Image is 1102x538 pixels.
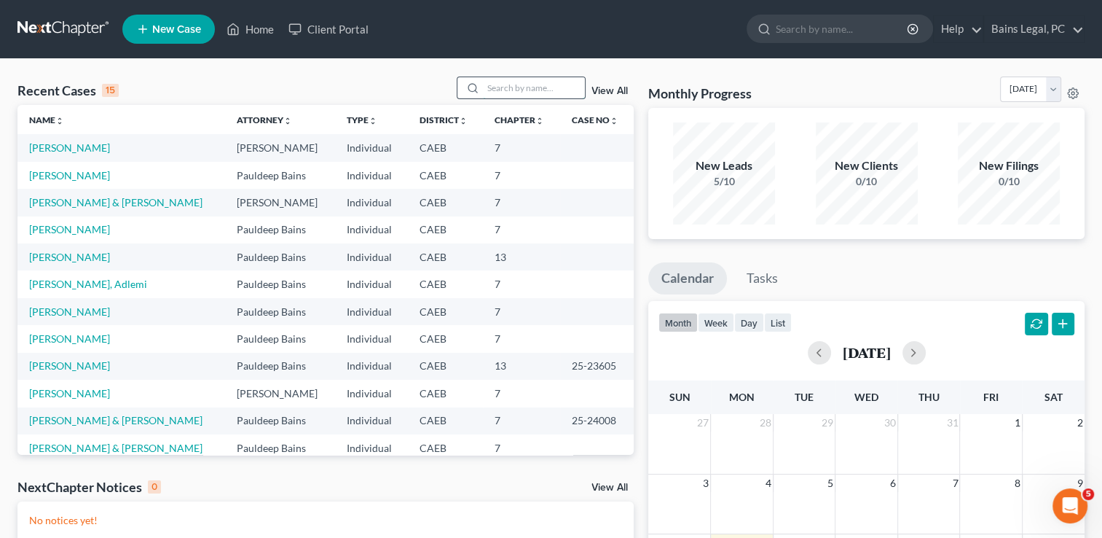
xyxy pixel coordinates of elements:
[560,353,634,380] td: 25-23605
[483,434,560,461] td: 7
[483,353,560,380] td: 13
[408,217,484,243] td: CAEB
[764,313,792,332] button: list
[408,162,484,189] td: CAEB
[281,16,376,42] a: Client Portal
[951,475,959,492] span: 7
[729,391,755,403] span: Mon
[335,189,407,216] td: Individual
[219,16,281,42] a: Home
[591,86,628,96] a: View All
[734,313,764,332] button: day
[495,114,544,125] a: Chapterunfold_more
[795,391,814,403] span: Tue
[483,162,560,189] td: 7
[225,298,335,325] td: Pauldeep Bains
[335,217,407,243] td: Individual
[335,270,407,297] td: Individual
[408,408,484,434] td: CAEB
[225,162,335,189] td: Pauldeep Bains
[408,189,484,216] td: CAEB
[408,353,484,380] td: CAEB
[958,174,1060,189] div: 0/10
[843,345,891,360] h2: [DATE]
[237,114,292,125] a: Attorneyunfold_more
[225,408,335,434] td: Pauldeep Bains
[483,134,560,161] td: 7
[225,134,335,161] td: [PERSON_NAME]
[225,353,335,380] td: Pauldeep Bains
[408,434,484,461] td: CAEB
[820,414,835,432] span: 29
[733,262,791,295] a: Tasks
[854,391,878,403] span: Wed
[673,157,775,174] div: New Leads
[918,391,940,403] span: Thu
[29,251,110,263] a: [PERSON_NAME]
[283,117,292,125] i: unfold_more
[29,223,110,235] a: [PERSON_NAME]
[408,270,484,297] td: CAEB
[335,134,407,161] td: Individual
[764,475,773,492] span: 4
[408,298,484,325] td: CAEB
[335,243,407,270] td: Individual
[335,325,407,352] td: Individual
[29,305,110,318] a: [PERSON_NAME]
[408,134,484,161] td: CAEB
[225,380,335,407] td: [PERSON_NAME]
[483,189,560,216] td: 7
[984,16,1084,42] a: Bains Legal, PC
[29,278,147,290] a: [PERSON_NAME], Adlemi
[420,114,468,125] a: Districtunfold_more
[483,270,560,297] td: 7
[225,243,335,270] td: Pauldeep Bains
[560,408,634,434] td: 25-24008
[958,157,1060,174] div: New Filings
[29,414,202,426] a: [PERSON_NAME] & [PERSON_NAME]
[889,475,897,492] span: 6
[225,270,335,297] td: Pauldeep Bains
[1013,475,1022,492] span: 8
[483,243,560,270] td: 13
[225,217,335,243] td: Pauldeep Bains
[883,414,897,432] span: 30
[459,117,468,125] i: unfold_more
[335,162,407,189] td: Individual
[335,434,407,461] td: Individual
[983,391,999,403] span: Fri
[673,174,775,189] div: 5/10
[29,442,202,454] a: [PERSON_NAME] & [PERSON_NAME]
[1044,391,1063,403] span: Sat
[29,114,64,125] a: Nameunfold_more
[698,313,734,332] button: week
[102,84,119,97] div: 15
[369,117,377,125] i: unfold_more
[648,262,727,295] a: Calendar
[17,478,161,496] div: NextChapter Notices
[29,141,110,154] a: [PERSON_NAME]
[658,313,698,332] button: month
[572,114,618,125] a: Case Nounfold_more
[55,117,64,125] i: unfold_more
[483,77,585,98] input: Search by name...
[816,157,918,174] div: New Clients
[408,325,484,352] td: CAEB
[225,434,335,461] td: Pauldeep Bains
[669,391,690,403] span: Sun
[152,24,201,35] span: New Case
[17,82,119,99] div: Recent Cases
[335,298,407,325] td: Individual
[816,174,918,189] div: 0/10
[347,114,377,125] a: Typeunfold_more
[29,359,110,372] a: [PERSON_NAME]
[29,196,202,208] a: [PERSON_NAME] & [PERSON_NAME]
[408,243,484,270] td: CAEB
[934,16,983,42] a: Help
[535,117,544,125] i: unfold_more
[776,15,909,42] input: Search by name...
[29,169,110,182] a: [PERSON_NAME]
[29,332,110,345] a: [PERSON_NAME]
[696,414,710,432] span: 27
[826,475,835,492] span: 5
